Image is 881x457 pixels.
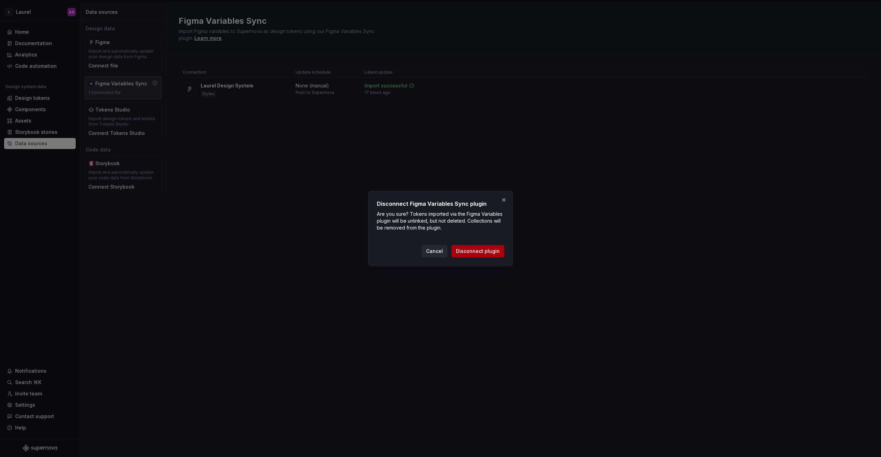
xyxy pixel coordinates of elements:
h2: Disconnect Figma Variables Sync plugin [377,200,504,208]
span: Cancel [426,248,443,255]
p: Are you sure? Tokens imported via the Figma Variables plugin will be unlinked, but not deleted. C... [377,211,504,231]
button: Disconnect plugin [452,245,504,257]
span: Disconnect plugin [456,248,500,255]
button: Cancel [422,245,447,257]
